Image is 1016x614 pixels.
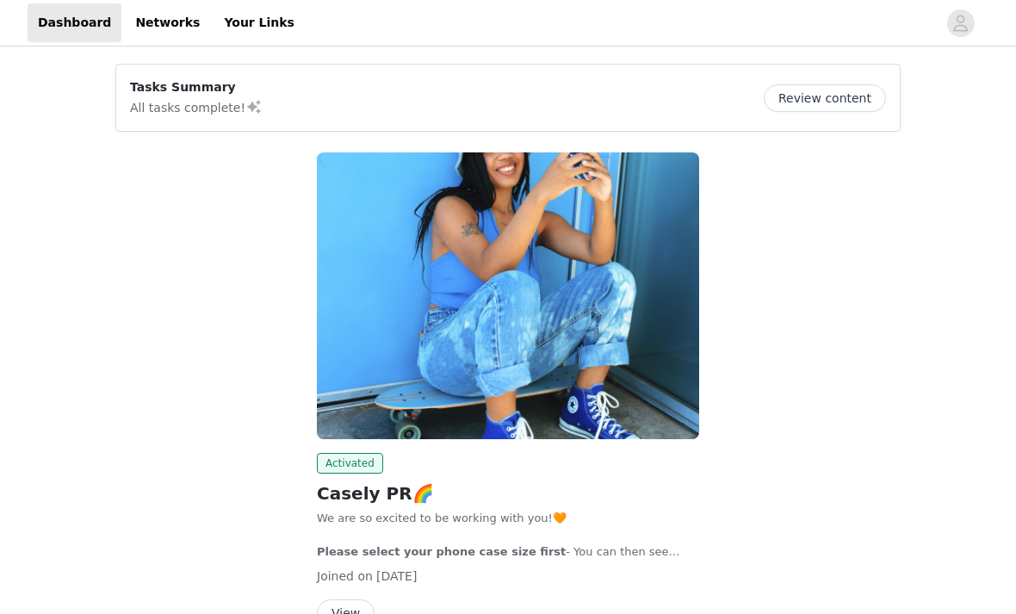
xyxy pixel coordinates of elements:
img: CASELY [317,152,699,439]
p: We are so excited to be working with you!🧡 [317,510,699,527]
p: - You can then see which case types are available in your phone size! [317,543,699,561]
button: Review content [764,84,886,112]
strong: Please select your phone case size first [317,545,566,558]
a: Dashboard [28,3,121,42]
span: Joined on [317,569,373,583]
span: [DATE] [376,569,417,583]
a: Your Links [214,3,305,42]
p: All tasks complete! [130,96,263,117]
a: Networks [125,3,210,42]
span: Activated [317,453,383,474]
h2: Casely PR🌈 [317,481,699,506]
div: avatar [952,9,969,37]
p: Tasks Summary [130,78,263,96]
